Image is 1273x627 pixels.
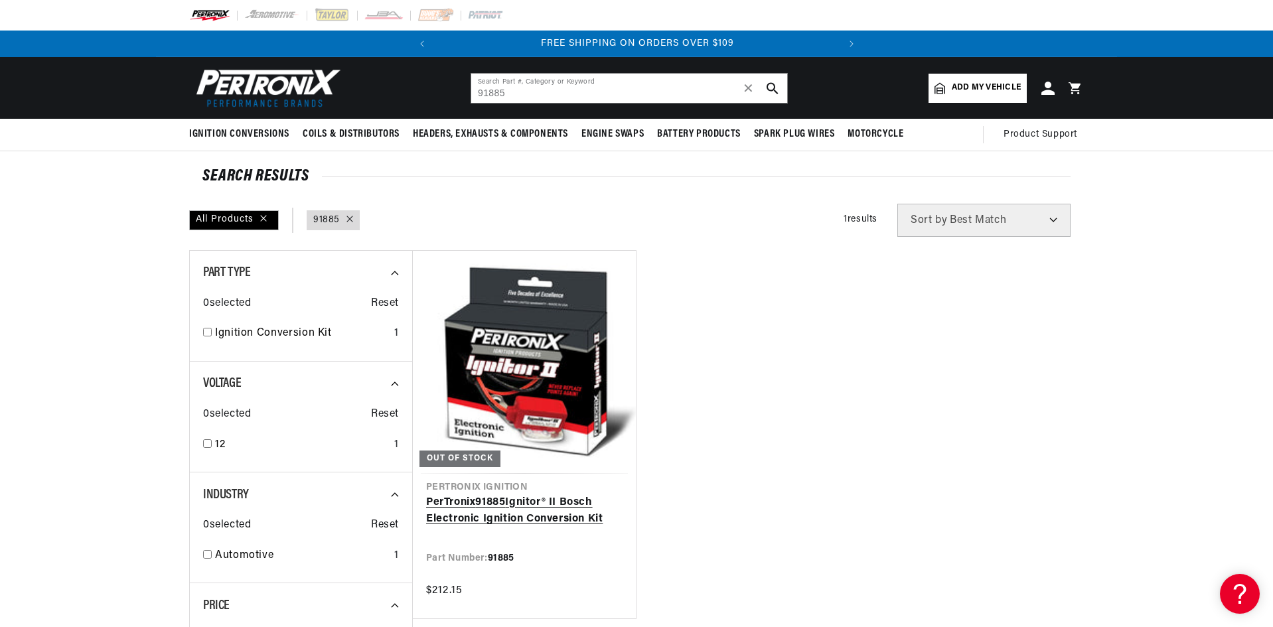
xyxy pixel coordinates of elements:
div: 1 [394,437,399,454]
select: Sort by [897,204,1071,237]
div: Announcement [436,36,839,51]
span: Reset [371,295,399,313]
div: SEARCH RESULTS [202,170,1071,183]
a: 12 [215,437,389,454]
button: Translation missing: en.sections.announcements.previous_announcement [409,31,435,57]
span: Product Support [1004,127,1077,142]
span: 0 selected [203,295,251,313]
span: Add my vehicle [952,82,1021,94]
slideshow-component: Translation missing: en.sections.announcements.announcement_bar [156,31,1117,57]
span: 1 results [844,214,877,224]
span: Engine Swaps [581,127,644,141]
summary: Ignition Conversions [189,119,296,150]
span: Price [203,599,230,612]
input: Search Part #, Category or Keyword [471,74,787,103]
span: Coils & Distributors [303,127,400,141]
a: PerTronix91885Ignitor® II Bosch Electronic Ignition Conversion Kit [426,494,623,528]
span: Headers, Exhausts & Components [413,127,568,141]
span: Sort by [911,215,947,226]
span: 0 selected [203,406,251,423]
span: Spark Plug Wires [754,127,835,141]
div: 2 of 2 [436,36,839,51]
summary: Headers, Exhausts & Components [406,119,575,150]
summary: Coils & Distributors [296,119,406,150]
span: Reset [371,517,399,534]
div: All Products [189,210,279,230]
div: 1 [394,325,399,342]
span: Battery Products [657,127,741,141]
a: Add my vehicle [929,74,1027,103]
span: Industry [203,488,249,502]
span: Ignition Conversions [189,127,289,141]
span: 0 selected [203,517,251,534]
summary: Battery Products [650,119,747,150]
span: Reset [371,406,399,423]
span: Voltage [203,377,241,390]
summary: Product Support [1004,119,1084,151]
summary: Spark Plug Wires [747,119,842,150]
a: Ignition Conversion Kit [215,325,389,342]
button: search button [758,74,787,103]
img: Pertronix [189,65,342,111]
span: Part Type [203,266,250,279]
summary: Engine Swaps [575,119,650,150]
span: Motorcycle [848,127,903,141]
a: 91885 [313,213,340,228]
button: Translation missing: en.sections.announcements.next_announcement [838,31,865,57]
summary: Motorcycle [841,119,910,150]
span: FREE SHIPPING ON ORDERS OVER $109 [541,38,734,48]
div: 1 [394,547,399,565]
a: Automotive [215,547,389,565]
